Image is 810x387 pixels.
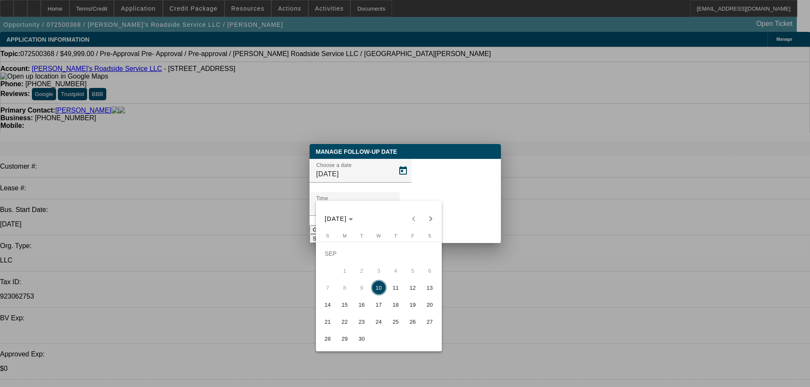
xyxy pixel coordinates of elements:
[354,331,369,346] span: 30
[387,296,404,313] button: September 18, 2025
[388,314,404,329] span: 25
[319,313,336,330] button: September 21, 2025
[320,280,335,295] span: 7
[354,314,369,329] span: 23
[337,314,352,329] span: 22
[388,297,404,312] span: 18
[388,280,404,295] span: 11
[354,280,369,295] span: 9
[388,263,404,278] span: 4
[354,297,369,312] span: 16
[421,262,438,279] button: September 6, 2025
[387,279,404,296] button: September 11, 2025
[320,331,335,346] span: 28
[353,262,370,279] button: September 2, 2025
[411,233,414,238] span: F
[370,262,387,279] button: September 3, 2025
[405,297,421,312] span: 19
[319,296,336,313] button: September 14, 2025
[370,296,387,313] button: September 17, 2025
[337,280,352,295] span: 8
[405,263,421,278] span: 5
[321,211,357,226] button: Choose month and year
[371,314,387,329] span: 24
[336,313,353,330] button: September 22, 2025
[353,313,370,330] button: September 23, 2025
[405,314,421,329] span: 26
[371,280,387,295] span: 10
[404,313,421,330] button: September 26, 2025
[387,262,404,279] button: September 4, 2025
[404,279,421,296] button: September 12, 2025
[422,314,438,329] span: 27
[394,233,397,238] span: T
[370,313,387,330] button: September 24, 2025
[422,210,439,227] button: Next month
[336,330,353,347] button: September 29, 2025
[354,263,369,278] span: 2
[370,279,387,296] button: September 10, 2025
[422,263,438,278] span: 6
[360,233,363,238] span: T
[387,313,404,330] button: September 25, 2025
[422,280,438,295] span: 13
[404,262,421,279] button: September 5, 2025
[371,297,387,312] span: 17
[428,233,431,238] span: S
[336,279,353,296] button: September 8, 2025
[371,263,387,278] span: 3
[337,297,352,312] span: 15
[421,279,438,296] button: September 13, 2025
[320,314,335,329] span: 21
[337,263,352,278] span: 1
[319,330,336,347] button: September 28, 2025
[343,233,347,238] span: M
[376,233,381,238] span: W
[353,296,370,313] button: September 16, 2025
[404,296,421,313] button: September 19, 2025
[421,296,438,313] button: September 20, 2025
[353,330,370,347] button: September 30, 2025
[326,233,329,238] span: S
[337,331,352,346] span: 29
[319,245,438,262] td: SEP
[353,279,370,296] button: September 9, 2025
[405,280,421,295] span: 12
[319,279,336,296] button: September 7, 2025
[325,215,347,222] span: [DATE]
[336,296,353,313] button: September 15, 2025
[336,262,353,279] button: September 1, 2025
[421,313,438,330] button: September 27, 2025
[320,297,335,312] span: 14
[422,297,438,312] span: 20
